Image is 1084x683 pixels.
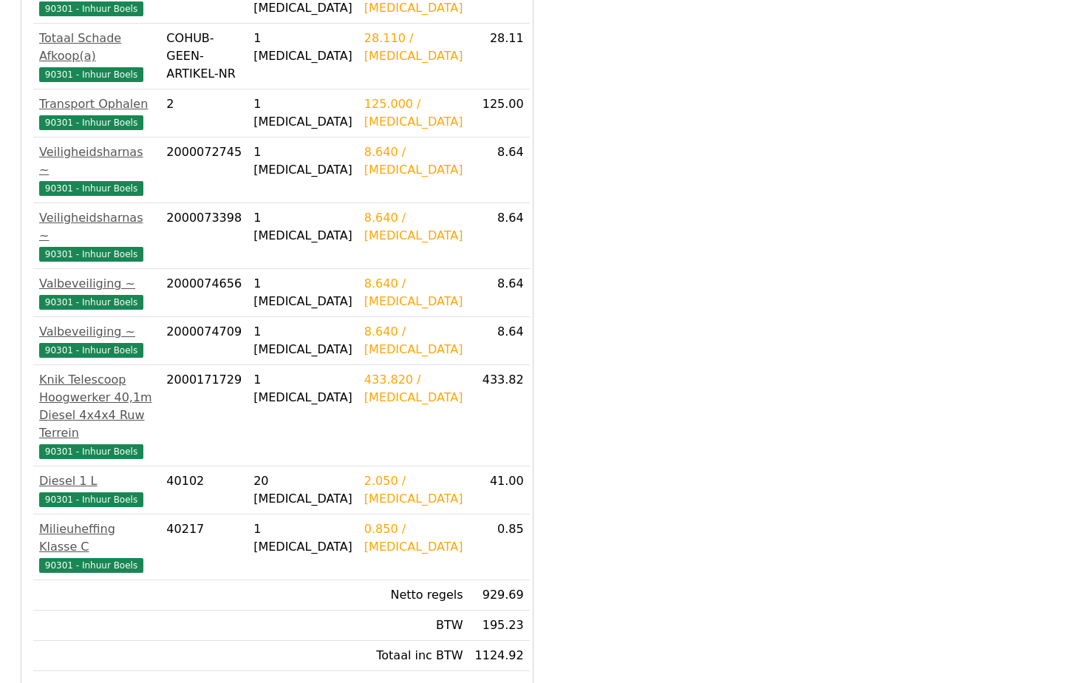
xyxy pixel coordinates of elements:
[469,317,530,365] td: 8.64
[39,520,154,574] a: Milieuheffing Klasse C90301 - Inhuur Boels
[39,209,154,262] a: Veiligheidsharnas ~90301 - Inhuur Boels
[160,24,248,89] td: COHUB-GEEN-ARTIKEL-NR
[39,323,154,359] a: Valbeveiliging ~90301 - Inhuur Boels
[469,203,530,269] td: 8.64
[39,143,154,197] a: Veiligheidsharnas ~90301 - Inhuur Boels
[39,143,154,179] div: Veiligheidsharnas ~
[253,209,352,245] div: 1 [MEDICAL_DATA]
[160,89,248,137] td: 2
[364,30,463,65] div: 28.110 / [MEDICAL_DATA]
[39,1,143,16] span: 90301 - Inhuur Boels
[39,558,143,573] span: 90301 - Inhuur Boels
[358,580,469,611] td: Netto regels
[469,611,530,641] td: 195.23
[469,137,530,203] td: 8.64
[469,580,530,611] td: 929.69
[469,89,530,137] td: 125.00
[160,137,248,203] td: 2000072745
[160,365,248,466] td: 2000171729
[469,641,530,671] td: 1124.92
[358,641,469,671] td: Totaal inc BTW
[39,343,143,358] span: 90301 - Inhuur Boels
[253,520,352,556] div: 1 [MEDICAL_DATA]
[39,181,143,196] span: 90301 - Inhuur Boels
[39,67,143,82] span: 90301 - Inhuur Boels
[253,371,352,407] div: 1 [MEDICAL_DATA]
[39,371,154,460] a: Knik Telescoop Hoogwerker 40,1m Diesel 4x4x4 Ruw Terrein90301 - Inhuur Boels
[39,472,154,490] div: Diesel 1 L
[39,275,154,310] a: Valbeveiliging ~90301 - Inhuur Boels
[39,95,154,113] div: Transport Ophalen
[364,143,463,179] div: 8.640 / [MEDICAL_DATA]
[364,371,463,407] div: 433.820 / [MEDICAL_DATA]
[364,520,463,556] div: 0.850 / [MEDICAL_DATA]
[39,472,154,508] a: Diesel 1 L90301 - Inhuur Boels
[39,115,143,130] span: 90301 - Inhuur Boels
[253,143,352,179] div: 1 [MEDICAL_DATA]
[253,95,352,131] div: 1 [MEDICAL_DATA]
[39,95,154,131] a: Transport Ophalen90301 - Inhuur Boels
[469,365,530,466] td: 433.82
[39,371,154,442] div: Knik Telescoop Hoogwerker 40,1m Diesel 4x4x4 Ruw Terrein
[469,514,530,580] td: 0.85
[160,203,248,269] td: 2000073398
[364,209,463,245] div: 8.640 / [MEDICAL_DATA]
[39,323,154,341] div: Valbeveiliging ~
[39,247,143,262] span: 90301 - Inhuur Boels
[160,269,248,317] td: 2000074656
[39,444,143,459] span: 90301 - Inhuur Boels
[160,514,248,580] td: 40217
[358,611,469,641] td: BTW
[39,295,143,310] span: 90301 - Inhuur Boels
[364,275,463,310] div: 8.640 / [MEDICAL_DATA]
[364,323,463,359] div: 8.640 / [MEDICAL_DATA]
[39,520,154,556] div: Milieuheffing Klasse C
[253,275,352,310] div: 1 [MEDICAL_DATA]
[253,472,352,508] div: 20 [MEDICAL_DATA]
[39,275,154,293] div: Valbeveiliging ~
[364,472,463,508] div: 2.050 / [MEDICAL_DATA]
[253,323,352,359] div: 1 [MEDICAL_DATA]
[39,209,154,245] div: Veiligheidsharnas ~
[160,317,248,365] td: 2000074709
[469,269,530,317] td: 8.64
[469,24,530,89] td: 28.11
[160,466,248,514] td: 40102
[39,30,154,65] div: Totaal Schade Afkoop(a)
[364,95,463,131] div: 125.000 / [MEDICAL_DATA]
[253,30,352,65] div: 1 [MEDICAL_DATA]
[39,30,154,83] a: Totaal Schade Afkoop(a)90301 - Inhuur Boels
[39,492,143,507] span: 90301 - Inhuur Boels
[469,466,530,514] td: 41.00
